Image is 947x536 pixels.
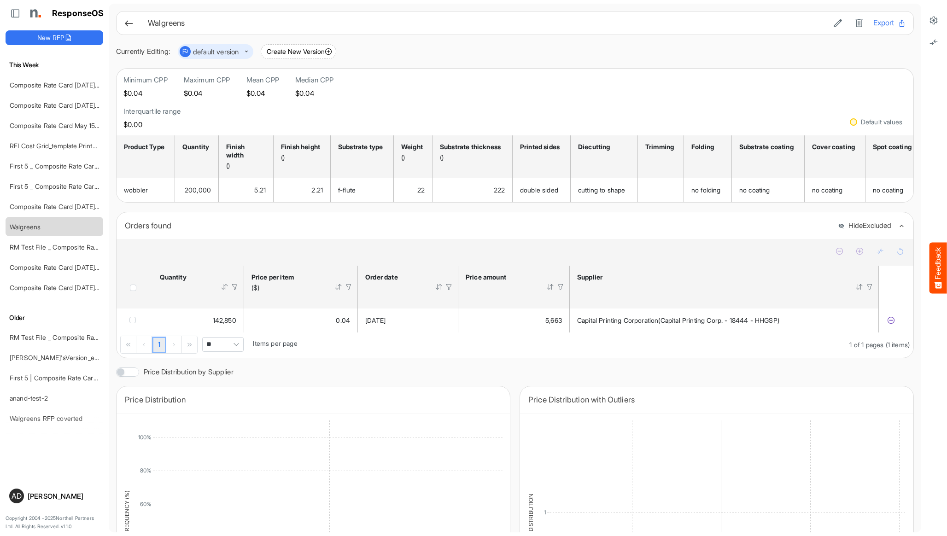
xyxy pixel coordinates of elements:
button: Delete [852,17,866,29]
td: cutting to shape is template cell Column Header httpsnorthellcomontologiesmapping-rulesmanufactur... [571,178,638,202]
a: Composite Rate Card [DATE] mapping test [10,203,135,210]
div: Product Type [124,143,164,151]
label: Price Distribution by Supplier [144,368,234,375]
td: 200000 is template cell Column Header httpsnorthellcomontologiesmapping-rulesorderhasquantity [175,178,219,202]
h5: $0.04 [184,89,230,97]
a: RFI Cost Grid_template.Prints and warehousing [10,142,148,150]
div: () [226,162,263,170]
a: First 5 | Composite Rate Card [DATE] [10,374,119,382]
div: Finish height [281,143,320,151]
h6: Older [6,313,103,323]
div: Price Distribution [125,393,502,406]
td: 2.2084 is template cell Column Header httpsnorthellcomontologiesmapping-rulesmeasurementhasfinish... [274,178,331,202]
h6: Mean CPP [246,76,279,85]
td: 5663 is template cell Column Header httpsnorthellcomontologiesmapping-rulesorderhasprice [458,309,570,332]
div: Substrate type [338,143,383,151]
button: HideExcluded [838,222,891,230]
span: wobbler [124,186,148,194]
p: Copyright 2004 - 2025 Northell Partners Ltd. All Rights Reserved. v 1.1.0 [6,514,103,530]
div: Printed sides [520,143,560,151]
td: wobbler is template cell Column Header product-type [117,178,175,202]
td: no coating is template cell Column Header httpsnorthellcomontologiesmapping-rulesmanufacturinghas... [805,178,865,202]
div: Filter Icon [556,283,565,291]
img: Northell [25,4,44,23]
a: [PERSON_NAME]'sVersion_e2e-test-file_20250604_111803 [10,354,182,361]
button: Exclude [886,316,895,325]
td: 24/12/2024 is template cell Column Header httpsnorthellcomontologiesmapping-rulesorderhasorderdate [358,309,458,332]
div: () [281,153,320,162]
h5: $0.04 [123,89,168,97]
span: 0.04 [336,316,350,324]
a: RM Test File _ Composite Rate Card [DATE]-test-edited [10,333,173,341]
td: Capital Printing Corporation(Capital Printing Corp. - 18444 - HHGSP) is template cell Column Head... [570,309,879,332]
h5: $0.04 [295,89,334,97]
a: Composite Rate Card [DATE]_smaller [10,284,119,291]
span: no coating [739,186,770,194]
h5: $0.04 [246,89,279,97]
div: Price amount [466,273,534,281]
div: Weight [401,143,422,151]
span: cutting to shape [578,186,625,194]
span: Items per page [253,339,297,347]
td: no coating is template cell Column Header httpsnorthellcomontologiesmapping-rulesmanufacturinghas... [732,178,805,202]
div: Default values [861,119,902,125]
div: Price per item [251,273,322,281]
td: 142850 is template cell Column Header httpsnorthellcomontologiesmapping-rulesorderhasquantity [152,309,244,332]
a: Walgreens RFP coverted [10,414,83,422]
div: Filter Icon [445,283,453,291]
div: Filter Icon [865,283,874,291]
div: Spot coating [873,143,912,151]
th: Header checkbox [117,266,152,309]
td: no folding is template cell Column Header httpsnorthellcomontologiesmapping-rulesmanufacturinghas... [684,178,732,202]
div: Substrate coating [739,143,794,151]
span: 5,663 [545,316,562,324]
a: First 5 _ Composite Rate Card [DATE] [10,182,120,190]
div: [PERSON_NAME] [28,493,99,500]
span: Pagerdropdown [202,337,244,352]
div: () [401,153,422,162]
span: f-flute [338,186,356,194]
span: no coating [873,186,904,194]
h6: Minimum CPP [123,76,168,85]
div: Diecutting [578,143,627,151]
div: Order date [365,273,423,281]
a: Composite Rate Card May 15-2 [10,122,102,129]
div: Supplier [577,273,843,281]
td: no coating is template cell Column Header httpsnorthellcomontologiesmapping-rulesmanufacturinghas... [865,178,922,202]
div: Price Distribution with Outliers [528,393,905,406]
td: 5.2108 is template cell Column Header httpsnorthellcomontologiesmapping-rulesmeasurementhasfinish... [219,178,274,202]
div: Folding [691,143,721,151]
div: ($) [251,284,322,292]
div: Go to last page [182,336,197,353]
span: 200,000 [185,186,211,194]
div: Go to next page [166,336,182,353]
div: Finish width [226,143,263,159]
div: Pager Container [117,332,913,358]
button: Edit [831,17,845,29]
span: 222 [494,186,505,194]
a: Page 1 of 1 Pages [152,337,166,353]
h6: Interquartile range [123,107,181,116]
div: Quantity [182,143,208,151]
a: RM Test File _ Composite Rate Card [DATE] [10,243,138,251]
span: 5.21 [254,186,266,194]
td: 222 is template cell Column Header httpsnorthellcomontologiesmapping-rulesmaterialhassubstratemat... [433,178,513,202]
td: 22 is template cell Column Header httpsnorthellcomontologiesmapping-rulesmaterialhasmaterialweight [394,178,433,202]
a: Walgreens [10,223,41,231]
td: double sided is template cell Column Header httpsnorthellcomontologiesmapping-rulesmanufacturingh... [513,178,571,202]
div: Go to first page [121,336,136,353]
span: Capital Printing Corporation(Capital Printing Corp. - 18444 - HHGSP) [577,316,779,324]
span: (1 items) [886,341,910,349]
div: Filter Icon [345,283,353,291]
span: AD [12,492,22,500]
div: Cover coating [812,143,855,151]
td: 0.039642982149107456 is template cell Column Header price-per-item [244,309,358,332]
span: 1 of 1 pages [849,341,883,349]
span: 22 [417,186,425,194]
a: Composite Rate Card [DATE] mapping test [10,101,135,109]
a: Composite Rate Card [DATE]_smaller [10,263,119,271]
span: no folding [691,186,721,194]
button: Create New Version [261,44,336,59]
h5: $0.00 [123,121,181,128]
a: anand-test-2 [10,394,48,402]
